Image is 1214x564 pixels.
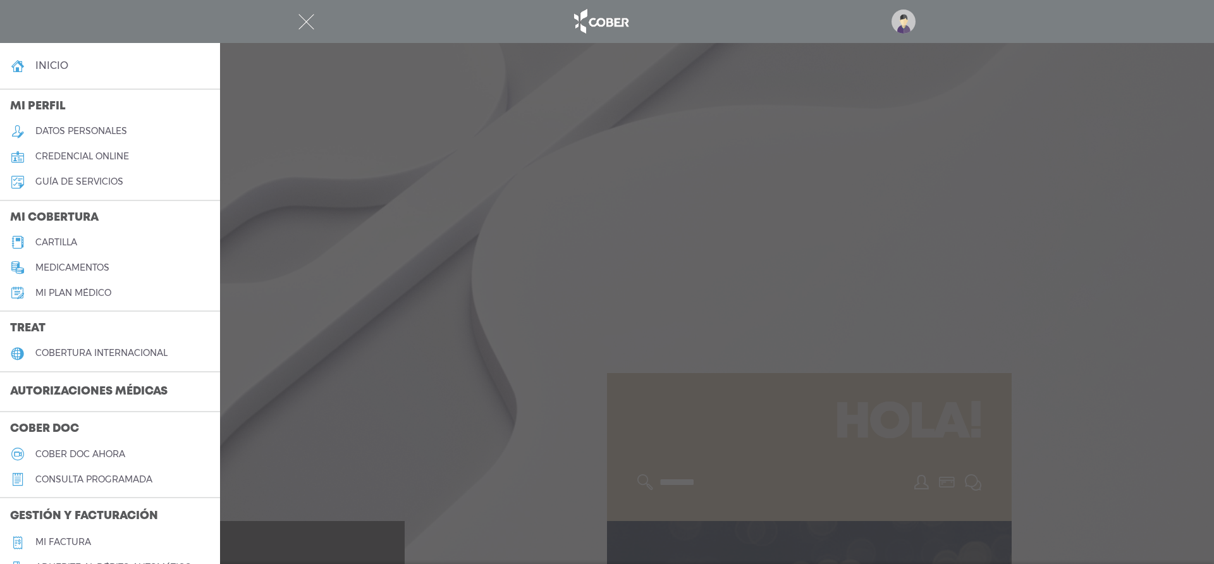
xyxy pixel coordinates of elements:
h5: guía de servicios [35,176,123,187]
h5: credencial online [35,151,129,162]
h5: cobertura internacional [35,348,168,359]
img: profile-placeholder.svg [892,9,916,34]
h5: Cober doc ahora [35,449,125,460]
h5: Mi factura [35,537,91,548]
h5: datos personales [35,126,127,137]
h5: consulta programada [35,474,152,485]
h5: cartilla [35,237,77,248]
img: Cober_menu-close-white.svg [298,14,314,30]
h5: Mi plan médico [35,288,111,298]
h4: inicio [35,59,68,71]
h5: medicamentos [35,262,109,273]
img: logo_cober_home-white.png [567,6,634,37]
